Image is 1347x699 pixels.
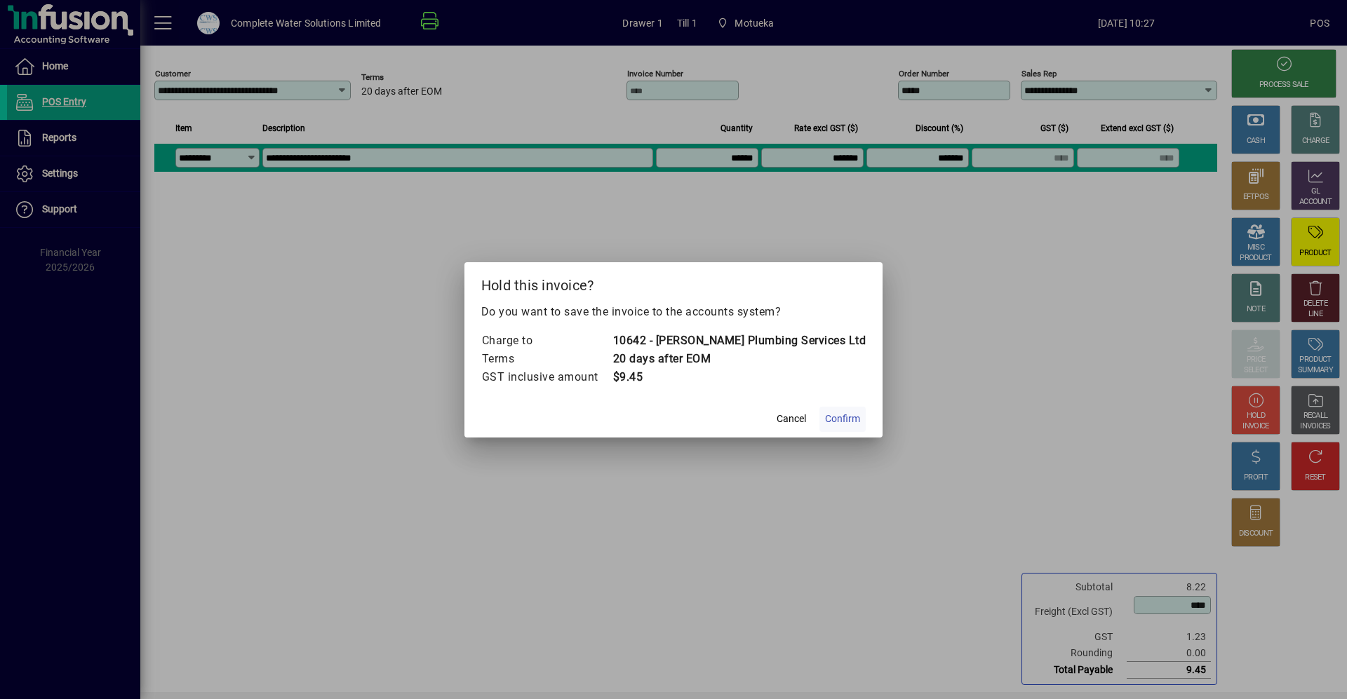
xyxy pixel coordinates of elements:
td: GST inclusive amount [481,368,612,386]
p: Do you want to save the invoice to the accounts system? [481,304,866,320]
button: Confirm [819,407,866,432]
span: Confirm [825,412,860,426]
h2: Hold this invoice? [464,262,883,303]
button: Cancel [769,407,814,432]
td: $9.45 [612,368,866,386]
td: 10642 - [PERSON_NAME] Plumbing Services Ltd [612,332,866,350]
td: Terms [481,350,612,368]
span: Cancel [777,412,806,426]
td: 20 days after EOM [612,350,866,368]
td: Charge to [481,332,612,350]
